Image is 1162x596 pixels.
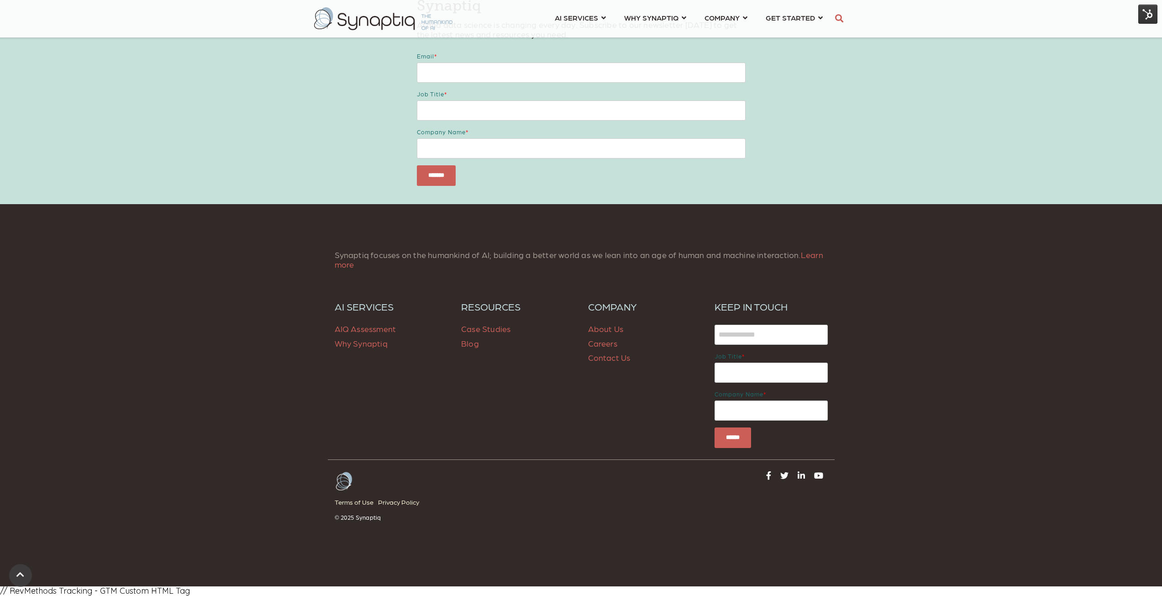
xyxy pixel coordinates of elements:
[461,301,574,312] a: RESOURCES
[766,9,823,26] a: GET STARTED
[335,514,574,521] p: © 2025 Synaptiq
[624,9,686,26] a: WHY SYNAPTIQ
[335,250,823,269] span: Synaptiq focuses on the humankind of AI; building a better world as we lean into an age of human ...
[335,471,353,491] img: Arctic-White Butterfly logo
[335,301,448,312] a: AI SERVICES
[588,324,624,333] a: About Us
[555,9,606,26] a: AI SERVICES
[588,353,631,362] a: Contact Us
[417,90,444,97] span: Job title
[705,9,747,26] a: COMPANY
[766,11,815,24] span: GET STARTED
[335,496,378,508] a: Terms of Use
[624,11,678,24] span: WHY SYNAPTIQ
[461,338,479,348] a: Blog
[588,338,617,348] a: Careers
[461,324,510,333] a: Case Studies
[378,496,424,508] a: Privacy Policy
[1138,5,1157,24] img: HubSpot Tools Menu Toggle
[555,11,598,24] span: AI SERVICES
[715,301,828,312] h6: KEEP IN TOUCH
[417,128,466,135] span: Company name
[417,53,434,59] span: Email
[335,338,388,348] a: Why Synaptiq
[335,324,396,333] a: AIQ Assessment
[314,7,452,30] img: synaptiq logo-2
[715,390,763,397] span: Company name
[715,353,742,359] span: Job title
[705,11,740,24] span: COMPANY
[335,496,574,514] div: Navigation Menu
[588,301,701,312] a: COMPANY
[335,250,823,269] a: Learn more
[546,2,832,35] nav: menu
